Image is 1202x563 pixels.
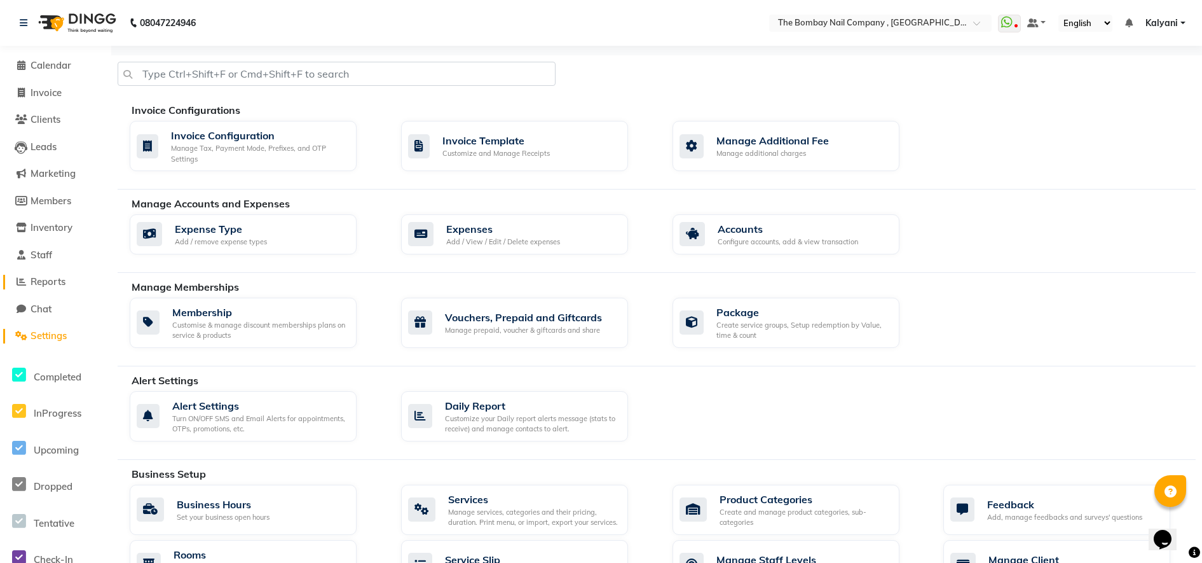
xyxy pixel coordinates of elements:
[177,512,270,523] div: Set your business open hours
[3,167,108,181] a: Marketing
[130,298,382,348] a: MembershipCustomise & manage discount memberships plans on service & products
[3,329,108,344] a: Settings
[31,275,65,288] span: Reports
[1145,17,1178,30] span: Kalyani
[673,214,925,254] a: AccountsConfigure accounts, add & view transaction
[34,407,81,419] span: InProgress
[31,141,57,153] span: Leads
[3,194,108,209] a: Members
[34,480,72,492] span: Dropped
[31,87,62,99] span: Invoice
[130,121,382,171] a: Invoice ConfigurationManage Tax, Payment Mode, Prefixes, and OTP Settings
[3,275,108,289] a: Reports
[987,497,1142,512] div: Feedback
[445,414,618,434] div: Customize your Daily report alerts message (stats to receive) and manage contacts to alert.
[34,371,81,383] span: Completed
[401,298,653,348] a: Vouchers, Prepaid and GiftcardsManage prepaid, voucher & giftcards and share
[175,221,267,237] div: Expense Type
[31,167,76,179] span: Marketing
[445,398,618,414] div: Daily Report
[31,113,60,125] span: Clients
[130,391,382,441] a: Alert SettingsTurn ON/OFF SMS and Email Alerts for appointments, OTPs, promotions, etc.
[442,148,550,159] div: Customize and Manage Receipts
[446,237,560,247] div: Add / View / Edit / Delete expenses
[34,444,79,456] span: Upcoming
[130,214,382,254] a: Expense TypeAdd / remove expense types
[172,414,346,434] div: Turn ON/OFF SMS and Email Alerts for appointments, OTPs, promotions, etc.
[172,305,346,320] div: Membership
[171,128,346,143] div: Invoice Configuration
[716,148,829,159] div: Manage additional charges
[446,221,560,237] div: Expenses
[3,248,108,263] a: Staff
[401,391,653,441] a: Daily ReportCustomize your Daily report alerts message (stats to receive) and manage contacts to ...
[401,214,653,254] a: ExpensesAdd / View / Edit / Delete expenses
[987,512,1142,523] div: Add, manage feedbacks and surveys' questions
[720,507,889,528] div: Create and manage product categories, sub-categories
[174,547,346,562] div: Rooms
[3,302,108,317] a: Chat
[448,507,618,528] div: Manage services, categories and their pricing, duration. Print menu, or import, export your servi...
[171,143,346,164] div: Manage Tax, Payment Mode, Prefixes, and OTP Settings
[718,237,858,247] div: Configure accounts, add & view transaction
[673,485,925,535] a: Product CategoriesCreate and manage product categories, sub-categories
[673,298,925,348] a: PackageCreate service groups, Setup redemption by Value, time & count
[31,249,52,261] span: Staff
[175,237,267,247] div: Add / remove expense types
[172,398,346,414] div: Alert Settings
[3,140,108,155] a: Leads
[3,221,108,235] a: Inventory
[445,325,602,336] div: Manage prepaid, voucher & giftcards and share
[716,320,889,341] div: Create service groups, Setup redemption by Value, time & count
[716,133,829,148] div: Manage Additional Fee
[130,485,382,535] a: Business HoursSet your business open hours
[673,121,925,171] a: Manage Additional FeeManage additional charges
[448,492,618,507] div: Services
[718,221,858,237] div: Accounts
[31,59,71,71] span: Calendar
[3,113,108,127] a: Clients
[31,303,51,315] span: Chat
[3,86,108,101] a: Invoice
[31,195,71,207] span: Members
[442,133,550,148] div: Invoice Template
[177,497,270,512] div: Business Hours
[31,330,67,342] span: Settings
[1149,512,1189,550] iframe: chat widget
[3,59,108,73] a: Calendar
[118,62,556,86] input: Type Ctrl+Shift+F or Cmd+Shift+F to search
[172,320,346,341] div: Customise & manage discount memberships plans on service & products
[943,485,1196,535] a: FeedbackAdd, manage feedbacks and surveys' questions
[401,485,653,535] a: ServicesManage services, categories and their pricing, duration. Print menu, or import, export yo...
[716,305,889,320] div: Package
[32,5,120,41] img: logo
[720,492,889,507] div: Product Categories
[401,121,653,171] a: Invoice TemplateCustomize and Manage Receipts
[140,5,196,41] b: 08047224946
[31,221,72,233] span: Inventory
[445,310,602,325] div: Vouchers, Prepaid and Giftcards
